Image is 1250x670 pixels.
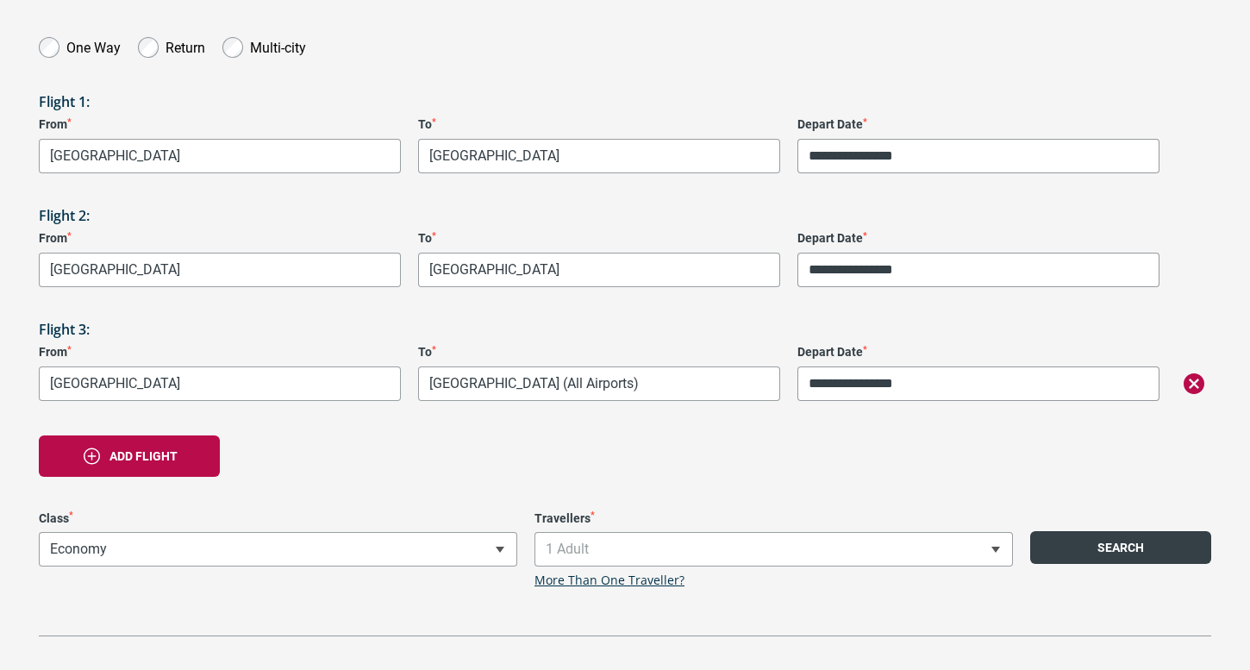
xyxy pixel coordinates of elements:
[40,533,516,566] span: Economy
[39,139,401,173] span: Queenstown, New Zealand
[797,345,1159,360] label: Depart Date
[418,253,780,287] span: Ho Chi Minh City, Vietnam
[418,366,780,401] span: Melbourne, Australia
[39,532,517,567] span: Economy
[534,532,1013,567] span: 1 Adult
[39,435,220,477] button: Add flight
[39,94,1211,110] h3: Flight 1:
[419,367,779,400] span: Melbourne, Australia
[419,140,779,172] span: Sydney, Australia
[534,511,1013,526] label: Travellers
[1030,531,1211,564] button: Search
[39,366,401,401] span: Ho Chi Minh City, Vietnam
[419,254,779,286] span: Ho Chi Minh City, Vietnam
[40,254,400,286] span: Sydney, Australia
[418,117,780,132] label: To
[39,253,401,287] span: Sydney, Australia
[534,573,684,588] a: More Than One Traveller?
[250,35,306,56] label: Multi-city
[418,231,780,246] label: To
[166,35,205,56] label: Return
[39,345,401,360] label: From
[39,117,401,132] label: From
[40,140,400,172] span: Queenstown, New Zealand
[797,231,1159,246] label: Depart Date
[535,533,1012,566] span: 1 Adult
[418,139,780,173] span: Sydney, Australia
[39,208,1211,224] h3: Flight 2:
[418,345,780,360] label: To
[39,511,517,526] label: Class
[40,367,400,400] span: Ho Chi Minh City, Vietnam
[39,322,1211,338] h3: Flight 3:
[66,35,121,56] label: One Way
[39,231,401,246] label: From
[797,117,1159,132] label: Depart Date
